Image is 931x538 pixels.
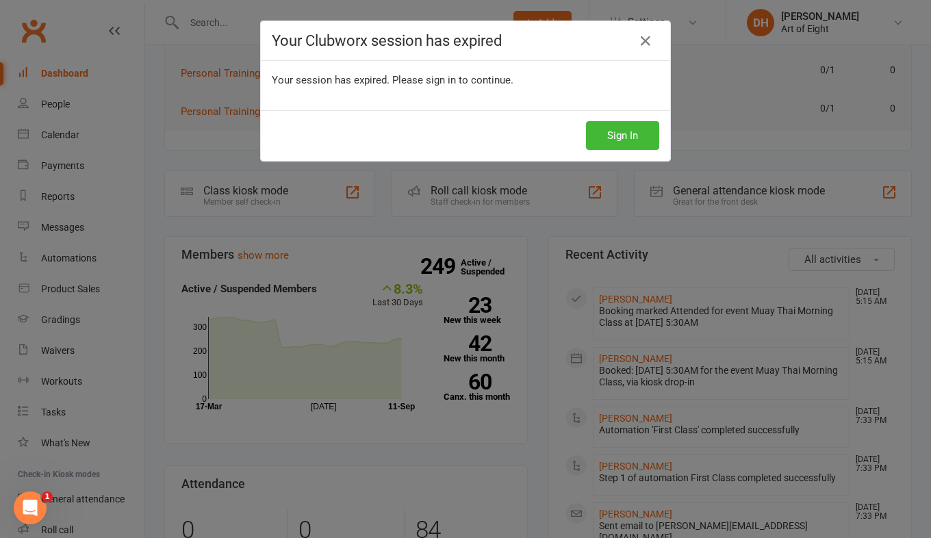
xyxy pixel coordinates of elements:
span: 1 [42,491,53,502]
a: Close [635,30,656,52]
span: Your session has expired. Please sign in to continue. [272,74,513,86]
h4: Your Clubworx session has expired [272,32,659,49]
button: Sign In [586,121,659,150]
iframe: Intercom live chat [14,491,47,524]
